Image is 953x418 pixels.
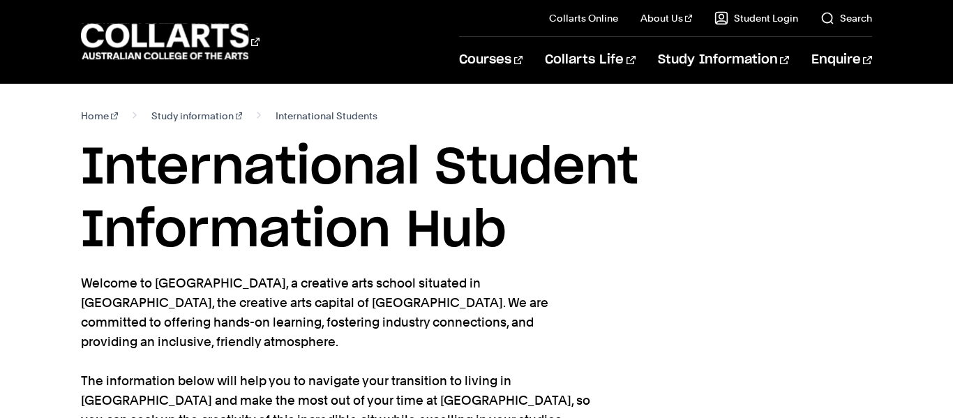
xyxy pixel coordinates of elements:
[459,37,523,83] a: Courses
[81,106,118,126] a: Home
[545,37,635,83] a: Collarts Life
[81,137,872,262] h1: International Student Information Hub
[714,11,798,25] a: Student Login
[549,11,618,25] a: Collarts Online
[640,11,692,25] a: About Us
[81,22,260,61] div: Go to homepage
[151,106,243,126] a: Study information
[811,37,872,83] a: Enquire
[276,106,377,126] span: International Students
[658,37,789,83] a: Study Information
[820,11,872,25] a: Search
